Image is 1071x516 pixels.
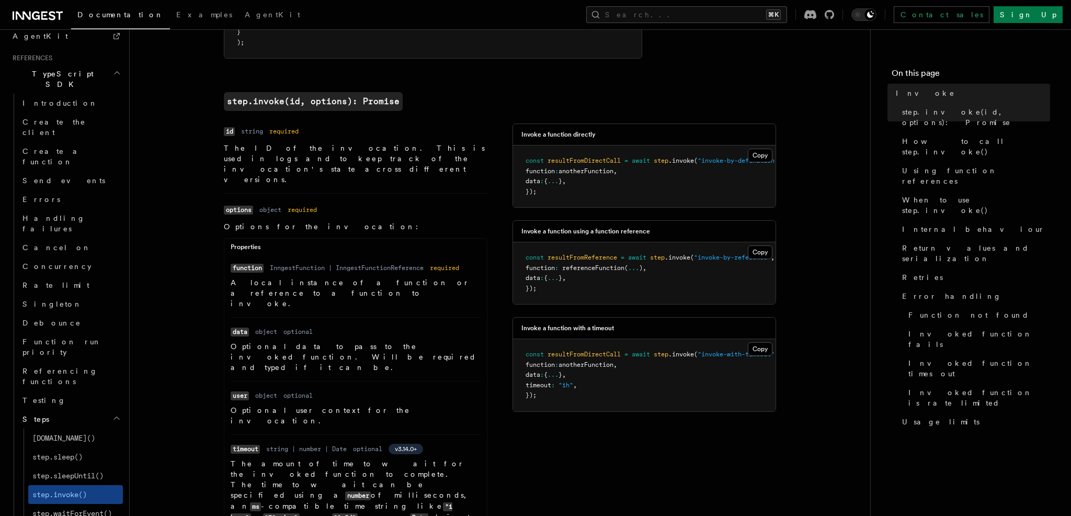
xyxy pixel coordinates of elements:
[898,412,1050,431] a: Usage limits
[573,382,577,389] span: ,
[521,227,650,235] h3: Invoke a function using a function reference
[18,414,49,424] span: Steps
[170,3,238,28] a: Examples
[654,157,668,164] span: step
[224,221,487,232] p: Options for the invocation:
[521,324,614,332] h3: Invoke a function with a timeout
[540,274,544,282] span: :
[231,445,260,454] code: timeout
[255,391,277,400] dd: object
[559,371,562,378] span: }
[771,254,774,261] span: ,
[18,238,123,257] a: Cancel on
[902,224,1045,234] span: Internal behaviour
[395,445,417,453] span: v3.14.0+
[898,132,1050,161] a: How to call step.invoke()
[22,176,105,185] span: Send events
[555,361,559,368] span: :
[238,3,306,28] a: AgentKit
[774,351,778,358] span: ,
[994,6,1063,23] a: Sign Up
[224,243,487,256] div: Properties
[18,362,123,391] a: Referencing functions
[28,447,123,466] a: step.sleep()
[694,351,698,358] span: (
[766,9,781,20] kbd: ⌘K
[176,10,232,19] span: Examples
[224,92,403,111] a: step.invoke(id, options): Promise
[526,188,537,195] span: });
[668,351,694,358] span: .invoke
[8,64,123,94] button: TypeScript SDK
[32,490,87,499] span: step.invoke()
[898,287,1050,306] a: Error handling
[22,195,60,204] span: Errors
[526,382,551,389] span: timeout
[898,239,1050,268] a: Return values and serialization
[18,113,123,142] a: Create the client
[540,177,544,185] span: :
[559,167,613,175] span: anotherFunction
[245,10,300,19] span: AgentKit
[548,371,559,378] span: ...
[624,157,628,164] span: =
[526,274,540,282] span: data
[698,157,778,164] span: "invoke-by-definition"
[694,254,771,261] span: "invoke-by-reference"
[544,177,548,185] span: {
[231,328,249,336] code: data
[632,351,650,358] span: await
[241,127,263,136] dd: string
[22,147,85,166] span: Create a function
[904,306,1050,324] a: Function not found
[898,103,1050,132] a: step.invoke(id, options): Promise
[698,351,774,358] span: "invoke-with-timeout"
[748,245,772,259] button: Copy
[544,371,548,378] span: {
[902,272,943,283] span: Retries
[32,453,83,461] span: step.sleep()
[224,206,253,215] code: options
[526,254,544,261] span: const
[18,391,123,410] a: Testing
[237,39,244,46] span: );
[18,313,123,332] a: Debounce
[551,382,555,389] span: :
[32,472,104,480] span: step.sleepUntil()
[18,209,123,238] a: Handling failures
[748,149,772,162] button: Copy
[22,396,66,405] span: Testing
[22,300,82,308] span: Singleton
[250,502,261,511] code: ms
[586,6,787,23] button: Search...⌘K
[224,127,235,136] code: id
[231,264,264,273] code: function
[526,167,555,175] span: function
[266,445,347,453] dd: string | number | Date
[908,310,1029,320] span: Function not found
[22,281,89,289] span: Rate limit
[894,6,989,23] a: Contact sales
[28,485,123,504] a: step.invoke()
[526,391,537,399] span: });
[526,285,537,292] span: });
[28,429,123,447] a: [DOMAIN_NAME]()
[628,254,646,261] span: await
[259,206,281,214] dd: object
[896,88,955,98] span: Invoke
[526,371,540,378] span: data
[521,130,596,139] h3: Invoke a function directly
[224,143,487,185] p: The ID of the invocation. This is used in logs and to keep track of the invocation's state across...
[559,177,562,185] span: }
[18,332,123,362] a: Function run priority
[231,405,481,426] p: Optional user context for the invocation.
[898,161,1050,190] a: Using function references
[18,94,123,113] a: Introduction
[555,167,559,175] span: :
[639,264,643,272] span: )
[28,466,123,485] a: step.sleepUntil()
[231,277,481,309] p: A local instance of a function or a reference to a function to invoke.
[18,190,123,209] a: Errors
[668,157,694,164] span: .invoke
